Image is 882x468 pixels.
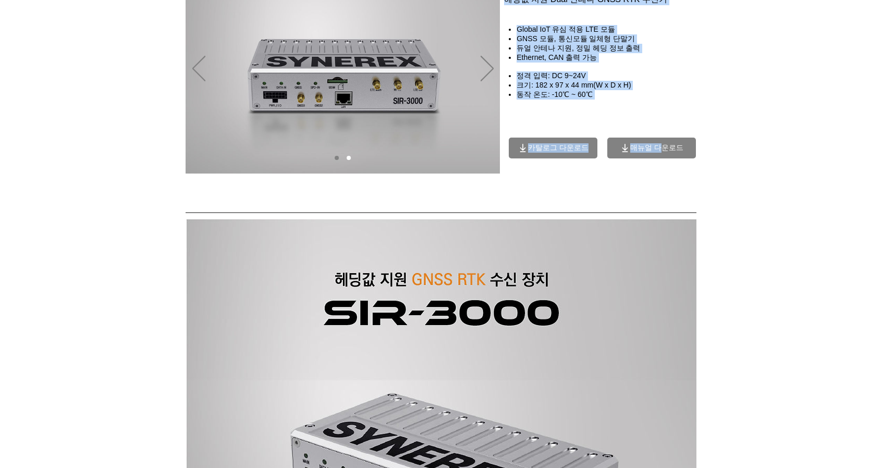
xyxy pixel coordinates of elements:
[517,71,586,80] span: 정격 입력: DC 9~24V
[347,156,351,160] a: 02
[607,138,696,158] button: 매뉴얼 다운로드
[517,44,640,52] span: ​듀얼 안테나 지원, 정밀 헤딩 정보 출력
[517,90,592,98] span: 동작 온도: -10℃ ~ 60℃
[331,156,355,160] nav: 슬라이드
[192,56,205,83] button: 이전
[630,143,683,153] span: 매뉴얼 다운로드
[517,53,597,61] span: Ethernet, CAN 출력 가능
[517,81,631,89] span: ​크기: 182 x 97 x 44 mm(W x D x H)
[509,138,597,158] button: 카탈로그 다운로드
[762,423,882,468] iframe: Wix Chat
[528,143,589,153] span: 카탈로그 다운로드
[481,56,494,83] button: 다음
[335,156,339,160] a: 01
